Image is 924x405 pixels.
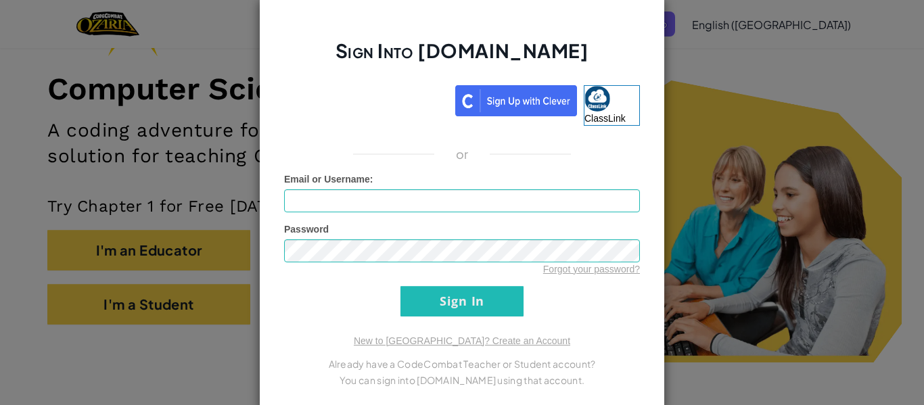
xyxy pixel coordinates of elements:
[284,172,373,186] label: :
[584,113,626,124] span: ClassLink
[284,224,329,235] span: Password
[400,286,524,316] input: Sign In
[584,86,610,112] img: classlink-logo-small.png
[455,85,577,116] img: clever_sso_button@2x.png
[284,356,640,372] p: Already have a CodeCombat Teacher or Student account?
[284,174,370,185] span: Email or Username
[284,372,640,388] p: You can sign into [DOMAIN_NAME] using that account.
[354,335,570,346] a: New to [GEOGRAPHIC_DATA]? Create an Account
[277,84,455,114] iframe: Sign in with Google Button
[456,146,469,162] p: or
[284,38,640,77] h2: Sign Into [DOMAIN_NAME]
[543,264,640,275] a: Forgot your password?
